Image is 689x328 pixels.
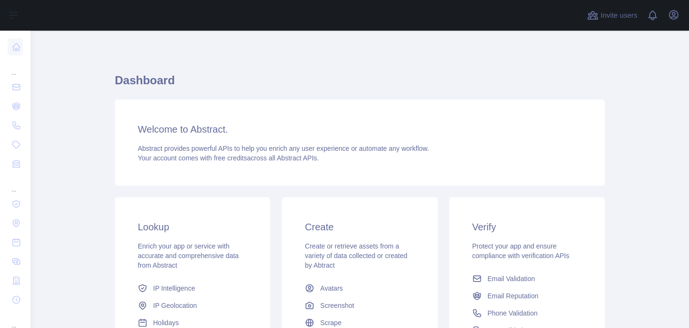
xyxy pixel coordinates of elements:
[472,220,582,234] h3: Verify
[214,154,247,162] span: free credits
[138,123,582,136] h3: Welcome to Abstract.
[600,10,637,21] span: Invite users
[115,73,605,96] h1: Dashboard
[153,283,195,293] span: IP Intelligence
[8,57,23,77] div: ...
[301,280,418,297] a: Avatars
[488,274,535,283] span: Email Validation
[320,283,343,293] span: Avatars
[472,242,569,260] span: Protect your app and ensure compliance with verification APIs
[585,8,639,23] button: Invite users
[305,220,414,234] h3: Create
[488,291,539,301] span: Email Reputation
[301,297,418,314] a: Screenshot
[320,301,354,310] span: Screenshot
[138,154,319,162] span: Your account comes with across all Abstract APIs.
[305,242,407,269] span: Create or retrieve assets from a variety of data collected or created by Abtract
[468,305,586,322] a: Phone Validation
[153,301,197,310] span: IP Geolocation
[138,220,247,234] h3: Lookup
[138,145,429,152] span: Abstract provides powerful APIs to help you enrich any user experience or automate any workflow.
[468,270,586,287] a: Email Validation
[488,308,538,318] span: Phone Validation
[153,318,179,328] span: Holidays
[8,174,23,193] div: ...
[468,287,586,305] a: Email Reputation
[320,318,341,328] span: Scrape
[138,242,239,269] span: Enrich your app or service with accurate and comprehensive data from Abstract
[134,297,251,314] a: IP Geolocation
[134,280,251,297] a: IP Intelligence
